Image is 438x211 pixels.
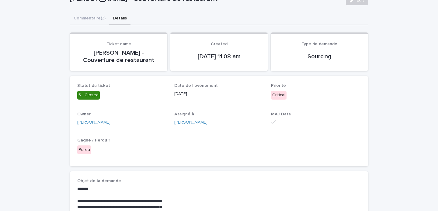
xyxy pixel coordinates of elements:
p: [DATE] [174,91,264,97]
p: Sourcing [278,53,361,60]
div: Perdu [77,145,91,154]
span: MAJ Data [271,112,291,116]
span: Type de demande [301,42,337,46]
span: Statut du ticket [77,83,110,88]
p: [DATE] 11:08 am [178,53,260,60]
span: Gagné / Perdu ? [77,138,110,142]
a: [PERSON_NAME] [174,119,207,126]
div: 5 - Closed [77,91,100,100]
span: Objet de la demande [77,179,121,183]
button: Commentaire (3) [70,12,109,25]
div: Critical [271,91,287,100]
p: [PERSON_NAME] - Couverture de restaurant [77,49,160,64]
span: Created [211,42,228,46]
span: Assigné à [174,112,194,116]
a: [PERSON_NAME] [77,119,110,126]
span: Priorité [271,83,286,88]
span: Date de l'événement [174,83,218,88]
button: Details [109,12,130,25]
span: Owner [77,112,91,116]
span: Ticket name [106,42,131,46]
